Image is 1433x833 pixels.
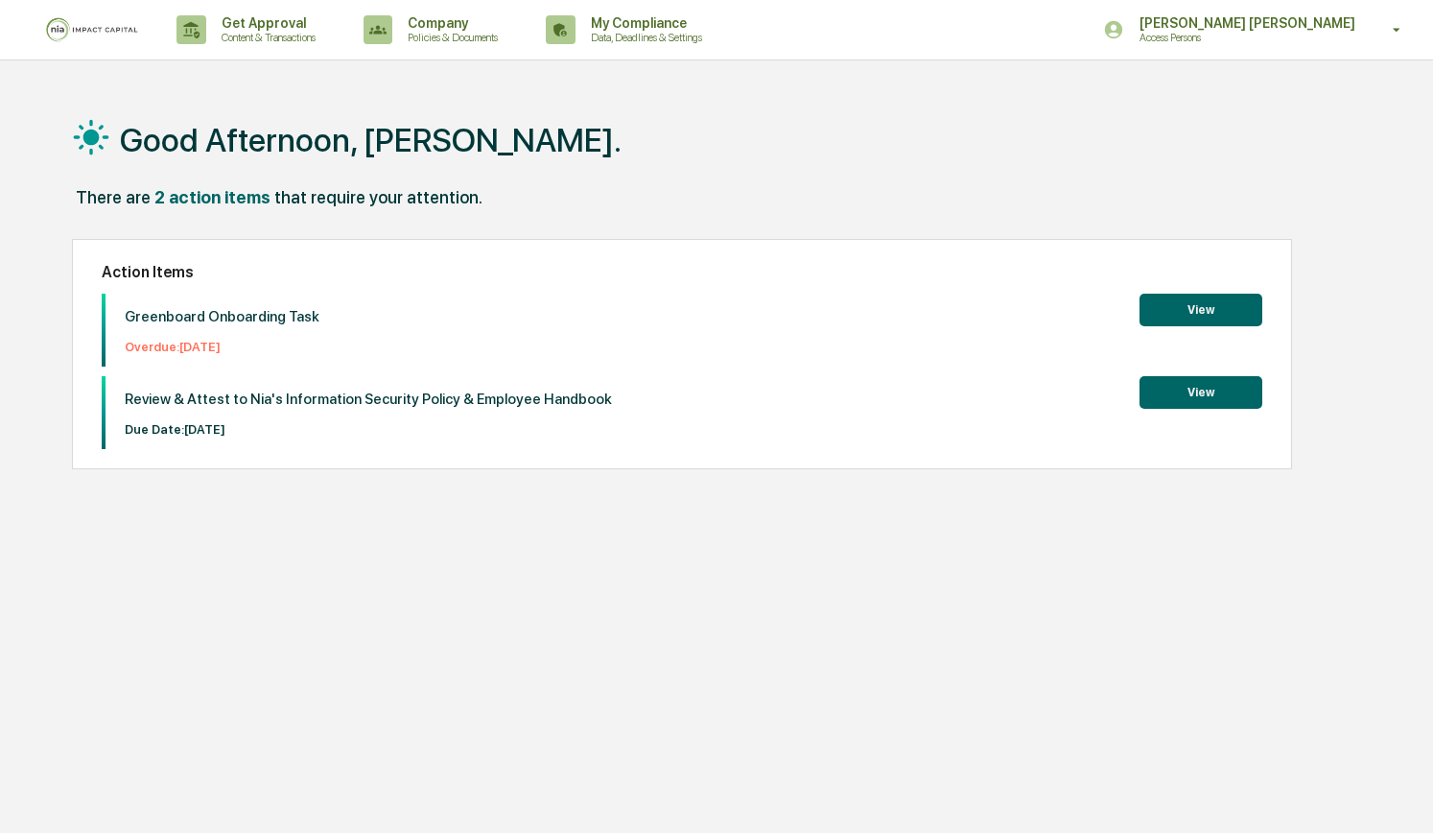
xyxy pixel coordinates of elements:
h2: Action Items [102,263,1262,281]
p: Company [392,15,507,31]
img: logo [46,17,138,42]
p: Access Persons [1124,31,1312,44]
p: Overdue: [DATE] [125,340,319,354]
a: View [1139,299,1262,318]
h1: Good Afternoon, [PERSON_NAME]. [120,121,622,159]
p: [PERSON_NAME] [PERSON_NAME] [1124,15,1365,31]
p: Policies & Documents [392,31,507,44]
p: Due Date: [DATE] [125,422,612,437]
div: 2 action items [154,187,270,207]
p: Greenboard Onboarding Task [125,308,319,325]
div: There are [76,187,151,207]
div: that require your attention. [274,187,482,207]
p: Review & Attest to Nia's Information Security Policy & Employee Handbook [125,391,612,408]
p: Content & Transactions [206,31,325,44]
p: My Compliance [576,15,712,31]
button: View [1139,376,1262,409]
a: View [1139,382,1262,400]
p: Get Approval [206,15,325,31]
p: Data, Deadlines & Settings [576,31,712,44]
button: View [1139,294,1262,326]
